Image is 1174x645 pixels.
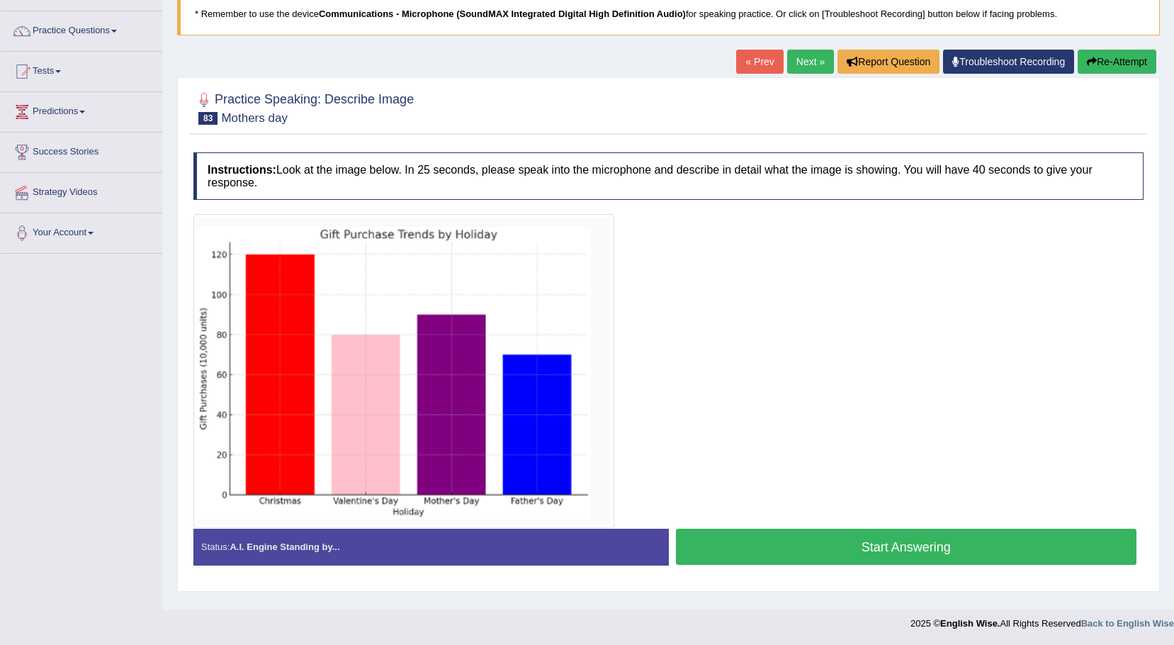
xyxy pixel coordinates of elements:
small: Mothers day [221,111,288,125]
a: « Prev [736,50,783,74]
a: Strategy Videos [1,173,162,208]
b: Instructions: [208,164,276,176]
a: Your Account [1,213,162,249]
h2: Practice Speaking: Describe Image [193,89,414,125]
div: 2025 © All Rights Reserved [910,610,1174,630]
b: Communications - Microphone (SoundMAX Integrated Digital High Definition Audio) [319,9,686,19]
button: Re-Attempt [1078,50,1156,74]
a: Practice Questions [1,11,162,47]
button: Start Answering [676,529,1137,565]
a: Back to English Wise [1081,618,1174,629]
a: Tests [1,52,162,87]
strong: English Wise. [940,618,1000,629]
strong: A.I. Engine Standing by... [230,542,339,552]
a: Troubleshoot Recording [943,50,1074,74]
button: Report Question [837,50,939,74]
h4: Look at the image below. In 25 seconds, please speak into the microphone and describe in detail w... [193,152,1144,200]
span: 83 [198,112,218,125]
a: Predictions [1,92,162,128]
a: Success Stories [1,133,162,168]
a: Next » [787,50,834,74]
div: Status: [193,529,669,565]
